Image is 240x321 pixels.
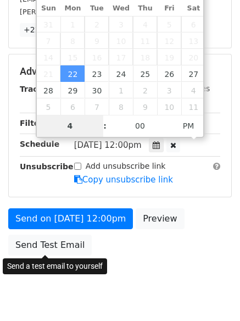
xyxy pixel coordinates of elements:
a: Send on [DATE] 12:00pm [8,208,133,229]
span: September 26, 2025 [157,65,181,82]
span: Wed [109,5,133,12]
span: October 6, 2025 [60,98,85,115]
span: September 12, 2025 [157,32,181,49]
span: Tue [85,5,109,12]
span: September 2, 2025 [85,16,109,32]
span: October 4, 2025 [181,82,205,98]
span: September 3, 2025 [109,16,133,32]
span: October 10, 2025 [157,98,181,115]
iframe: Chat Widget [185,268,240,321]
span: September 22, 2025 [60,65,85,82]
span: October 9, 2025 [133,98,157,115]
span: September 10, 2025 [109,32,133,49]
small: [PERSON_NAME][EMAIL_ADDRESS][DOMAIN_NAME] [20,8,200,16]
strong: Filters [20,119,48,128]
span: September 14, 2025 [37,49,61,65]
span: September 30, 2025 [85,82,109,98]
span: Click to toggle [174,115,204,137]
a: Preview [136,208,184,229]
a: Copy unsubscribe link [74,175,173,185]
span: October 3, 2025 [157,82,181,98]
span: September 15, 2025 [60,49,85,65]
span: September 24, 2025 [109,65,133,82]
span: September 9, 2025 [85,32,109,49]
h5: Advanced [20,65,220,78]
span: September 17, 2025 [109,49,133,65]
span: September 29, 2025 [60,82,85,98]
span: September 5, 2025 [157,16,181,32]
strong: Tracking [20,85,57,93]
span: October 11, 2025 [181,98,205,115]
span: Sat [181,5,205,12]
strong: Schedule [20,140,59,148]
span: September 23, 2025 [85,65,109,82]
span: : [103,115,107,137]
span: September 4, 2025 [133,16,157,32]
span: September 1, 2025 [60,16,85,32]
span: September 27, 2025 [181,65,205,82]
span: September 16, 2025 [85,49,109,65]
span: September 13, 2025 [181,32,205,49]
span: August 31, 2025 [37,16,61,32]
span: September 19, 2025 [157,49,181,65]
span: October 7, 2025 [85,98,109,115]
input: Hour [37,115,104,137]
span: September 28, 2025 [37,82,61,98]
span: September 25, 2025 [133,65,157,82]
span: October 1, 2025 [109,82,133,98]
a: +22 more [20,23,66,37]
span: September 21, 2025 [37,65,61,82]
div: Send a test email to yourself [3,258,107,274]
span: Sun [37,5,61,12]
span: September 8, 2025 [60,32,85,49]
span: October 5, 2025 [37,98,61,115]
span: September 20, 2025 [181,49,205,65]
strong: Unsubscribe [20,162,74,171]
span: Thu [133,5,157,12]
span: October 8, 2025 [109,98,133,115]
span: September 18, 2025 [133,49,157,65]
a: Send Test Email [8,235,92,256]
label: Add unsubscribe link [86,160,166,172]
span: Mon [60,5,85,12]
span: September 7, 2025 [37,32,61,49]
span: [DATE] 12:00pm [74,140,142,150]
input: Minute [107,115,174,137]
span: October 2, 2025 [133,82,157,98]
span: Fri [157,5,181,12]
span: September 6, 2025 [181,16,205,32]
span: September 11, 2025 [133,32,157,49]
